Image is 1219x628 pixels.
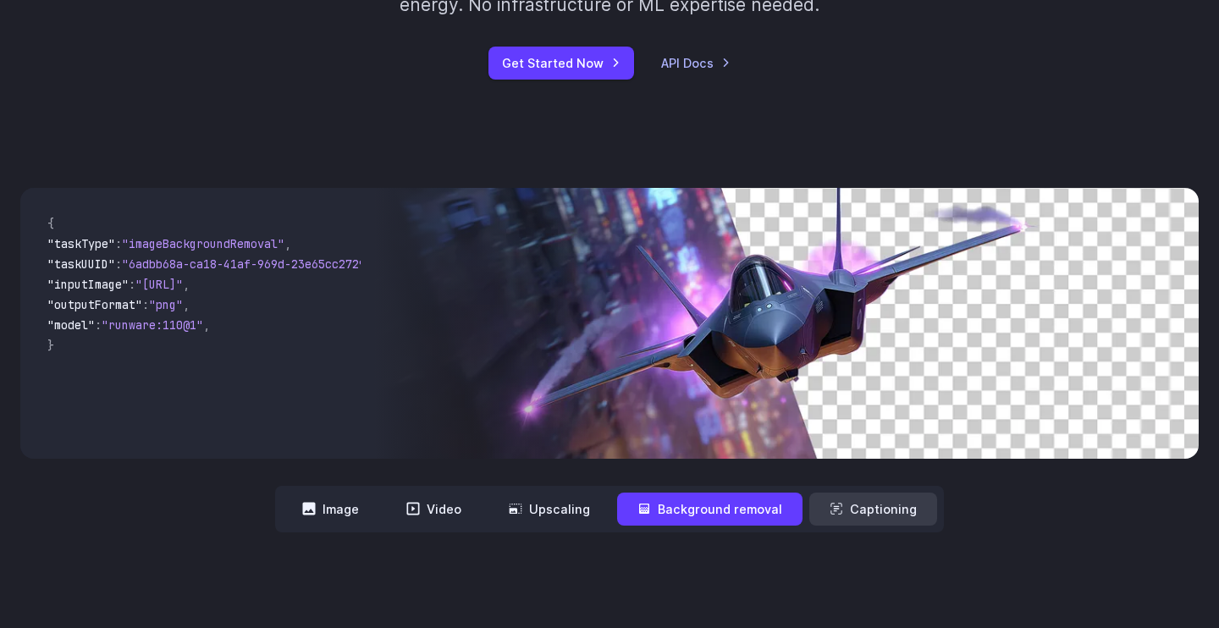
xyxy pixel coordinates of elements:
span: , [183,277,190,292]
span: , [203,317,210,333]
button: Image [282,493,379,526]
span: "outputFormat" [47,297,142,312]
img: Futuristic stealth jet streaking through a neon-lit cityscape with glowing purple exhaust [374,188,1199,459]
span: : [129,277,135,292]
span: : [95,317,102,333]
a: Get Started Now [488,47,634,80]
button: Upscaling [488,493,610,526]
span: "png" [149,297,183,312]
span: "imageBackgroundRemoval" [122,236,284,251]
span: : [115,256,122,272]
button: Video [386,493,482,526]
span: "[URL]" [135,277,183,292]
span: , [183,297,190,312]
a: API Docs [661,53,731,73]
span: , [284,236,291,251]
button: Captioning [809,493,937,526]
span: "taskUUID" [47,256,115,272]
span: "model" [47,317,95,333]
span: "inputImage" [47,277,129,292]
span: "6adbb68a-ca18-41af-969d-23e65cc2729c" [122,256,379,272]
span: "taskType" [47,236,115,251]
span: : [142,297,149,312]
span: { [47,216,54,231]
span: } [47,338,54,353]
span: "runware:110@1" [102,317,203,333]
span: : [115,236,122,251]
button: Background removal [617,493,803,526]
